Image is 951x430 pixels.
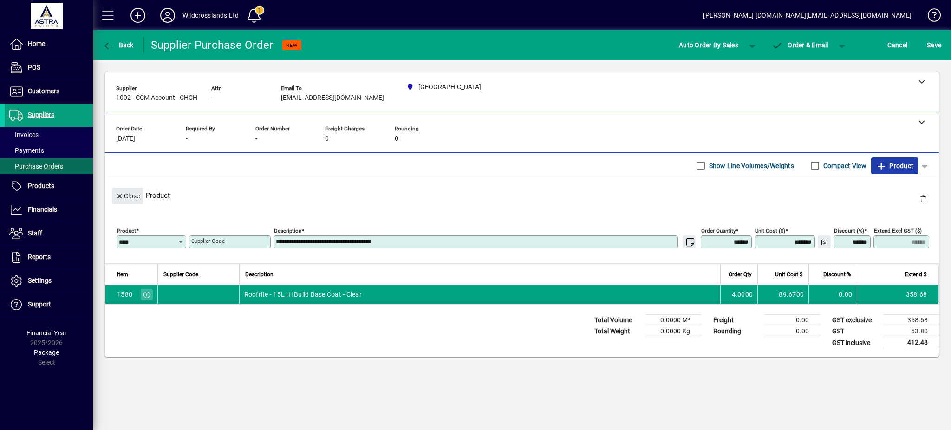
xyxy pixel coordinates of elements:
[163,269,198,280] span: Supplier Code
[767,37,833,53] button: Order & Email
[764,315,820,326] td: 0.00
[151,38,274,52] div: Supplier Purchase Order
[116,189,140,204] span: Close
[28,40,45,47] span: Home
[645,315,701,326] td: 0.0000 M³
[5,158,93,174] a: Purchase Orders
[818,235,831,248] button: Change Price Levels
[9,163,63,170] span: Purchase Orders
[823,269,851,280] span: Discount %
[703,8,912,23] div: [PERSON_NAME] [DOMAIN_NAME][EMAIL_ADDRESS][DOMAIN_NAME]
[28,64,40,71] span: POS
[645,326,701,337] td: 0.0000 Kg
[28,300,51,308] span: Support
[921,2,939,32] a: Knowledge Base
[775,269,803,280] span: Unit Cost $
[871,157,918,174] button: Product
[755,228,785,234] mat-label: Unit Cost ($)
[912,188,934,210] button: Delete
[110,191,146,200] app-page-header-button: Close
[28,206,57,213] span: Financials
[821,161,866,170] label: Compact View
[244,290,362,299] span: Roofrite - 15L Hi Build Base Coat - Clear
[674,37,743,53] button: Auto Order By Sales
[883,315,939,326] td: 358.68
[709,315,764,326] td: Freight
[117,269,128,280] span: Item
[883,337,939,349] td: 412.48
[191,238,225,244] mat-label: Supplier Code
[112,188,143,204] button: Close
[5,143,93,158] a: Payments
[117,290,132,299] div: 1580
[255,135,257,143] span: -
[827,315,883,326] td: GST exclusive
[286,42,298,48] span: NEW
[887,38,908,52] span: Cancel
[5,175,93,198] a: Products
[395,135,398,143] span: 0
[883,326,939,337] td: 53.80
[123,7,153,24] button: Add
[153,7,182,24] button: Profile
[281,94,384,102] span: [EMAIL_ADDRESS][DOMAIN_NAME]
[874,228,922,234] mat-label: Extend excl GST ($)
[28,182,54,189] span: Products
[28,277,52,284] span: Settings
[885,37,910,53] button: Cancel
[827,326,883,337] td: GST
[912,195,934,203] app-page-header-button: Delete
[764,326,820,337] td: 0.00
[116,94,197,102] span: 1002 - CCM Account - CHCH
[707,161,794,170] label: Show Line Volumes/Weights
[876,158,913,173] span: Product
[274,228,301,234] mat-label: Description
[9,147,44,154] span: Payments
[211,94,213,102] span: -
[927,38,941,52] span: ave
[827,337,883,349] td: GST inclusive
[772,41,828,49] span: Order & Email
[925,37,944,53] button: Save
[905,269,927,280] span: Extend $
[28,87,59,95] span: Customers
[590,315,645,326] td: Total Volume
[182,8,239,23] div: Wildcrosslands Ltd
[105,178,939,212] div: Product
[5,127,93,143] a: Invoices
[34,349,59,356] span: Package
[28,229,42,237] span: Staff
[5,222,93,245] a: Staff
[857,285,938,304] td: 358.68
[5,33,93,56] a: Home
[757,285,808,304] td: 89.6700
[927,41,931,49] span: S
[679,38,738,52] span: Auto Order By Sales
[5,269,93,293] a: Settings
[26,329,67,337] span: Financial Year
[5,80,93,103] a: Customers
[325,135,329,143] span: 0
[116,135,135,143] span: [DATE]
[28,111,54,118] span: Suppliers
[186,135,188,143] span: -
[5,246,93,269] a: Reports
[93,37,144,53] app-page-header-button: Back
[808,285,857,304] td: 0.00
[709,326,764,337] td: Rounding
[5,293,93,316] a: Support
[834,228,864,234] mat-label: Discount (%)
[590,326,645,337] td: Total Weight
[245,269,274,280] span: Description
[117,228,136,234] mat-label: Product
[100,37,136,53] button: Back
[720,285,757,304] td: 4.0000
[701,228,736,234] mat-label: Order Quantity
[5,198,93,222] a: Financials
[729,269,752,280] span: Order Qty
[103,41,134,49] span: Back
[28,253,51,261] span: Reports
[9,131,39,138] span: Invoices
[5,56,93,79] a: POS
